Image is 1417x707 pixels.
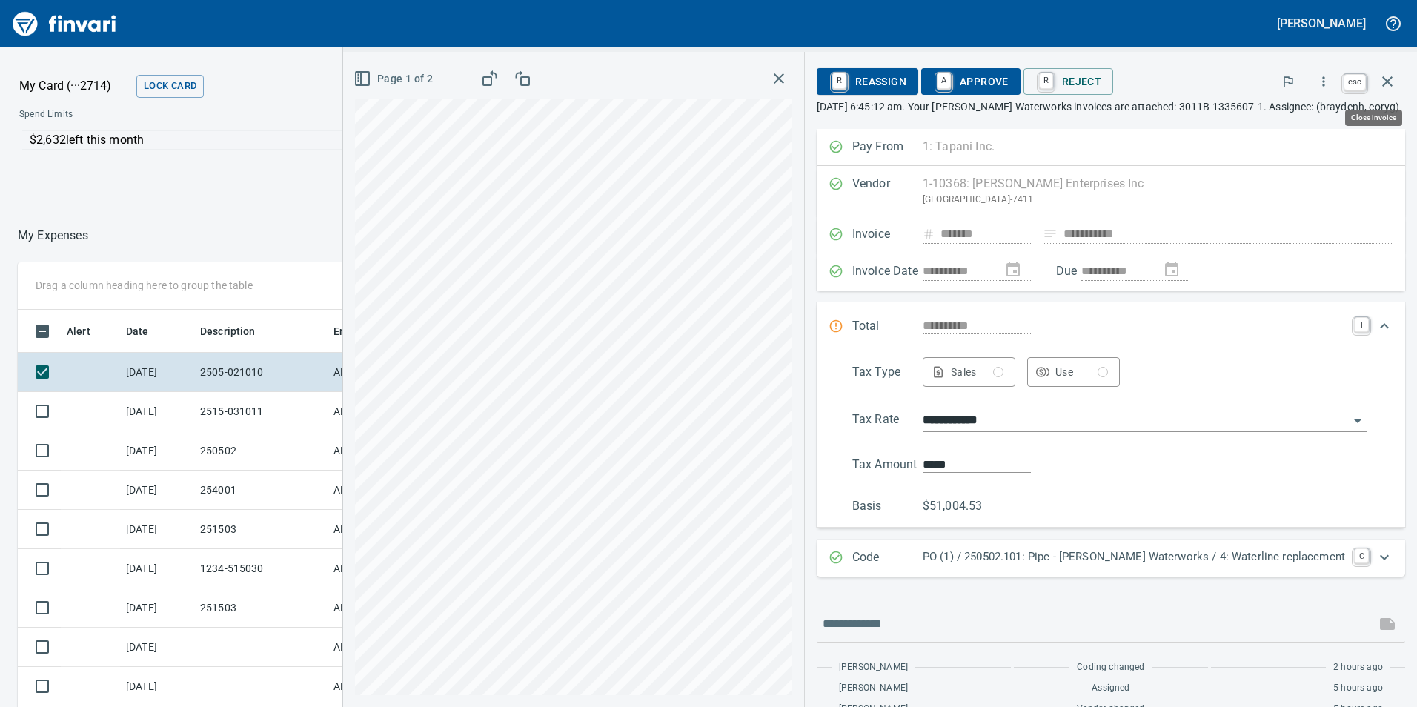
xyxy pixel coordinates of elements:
p: Code [852,548,923,568]
td: AP Invoices [328,588,439,628]
td: AP Invoices [328,628,439,667]
td: [DATE] [120,588,194,628]
span: [PERSON_NAME] [839,681,908,696]
button: Open [1347,411,1368,431]
a: R [1039,73,1053,89]
td: [DATE] [120,628,194,667]
td: 251503 [194,588,328,628]
td: 1234-515030 [194,549,328,588]
button: Use [1027,357,1120,387]
p: Basis [852,497,923,515]
span: Employee [333,322,381,340]
p: $51,004.53 [923,497,993,515]
td: AP Invoices [328,667,439,706]
span: Date [126,322,149,340]
p: $2,632 left this month [30,131,494,149]
a: esc [1344,74,1366,90]
div: Expand [817,302,1405,351]
button: RReassign [817,68,918,95]
td: AP Invoices [328,353,439,392]
td: AP Invoices [328,431,439,471]
span: Lock Card [144,78,196,95]
td: [DATE] [120,353,194,392]
button: [PERSON_NAME] [1273,12,1370,35]
div: Expand [817,351,1405,528]
span: Page 1 of 2 [356,70,433,88]
td: AP Invoices [328,392,439,431]
span: Reassign [829,69,906,94]
button: AApprove [921,68,1021,95]
button: More [1307,65,1340,98]
td: [DATE] [120,510,194,549]
td: AP Invoices [328,471,439,510]
td: [DATE] [120,392,194,431]
span: Description [200,322,275,340]
span: This records your message into the invoice and notifies anyone mentioned [1370,606,1405,642]
span: Reject [1035,69,1101,94]
span: 5 hours ago [1333,681,1383,696]
div: Sales [951,363,1003,382]
td: [DATE] [120,549,194,588]
a: C [1354,548,1369,563]
p: [DATE] 6:45:12 am. Your [PERSON_NAME] Waterworks invoices are attached: 3011B 1335607-1. Assignee... [817,99,1405,114]
p: Tax Type [852,363,923,387]
button: Page 1 of 2 [351,65,439,93]
span: Coding changed [1077,660,1144,675]
div: Use [1055,363,1108,382]
span: Date [126,322,168,340]
td: [DATE] [120,667,194,706]
p: My Card (···2714) [19,77,130,95]
td: 254001 [194,471,328,510]
p: PO (1) / 250502.101: Pipe - [PERSON_NAME] Waterworks / 4: Waterline replacement [923,548,1345,565]
span: Description [200,322,256,340]
p: Drag a column heading here to group the table [36,278,253,293]
a: T [1354,317,1369,332]
p: Total [852,317,923,336]
div: Expand [817,540,1405,577]
span: 2 hours ago [1333,660,1383,675]
td: [DATE] [120,431,194,471]
button: RReject [1023,68,1113,95]
span: [PERSON_NAME] [839,660,908,675]
td: AP Invoices [328,549,439,588]
span: Spend Limits [19,107,287,122]
nav: breadcrumb [18,227,88,245]
span: Alert [67,322,110,340]
td: 2505-021010 [194,353,328,392]
span: Assigned [1092,681,1129,696]
p: Tax Rate [852,411,923,432]
td: 251503 [194,510,328,549]
p: Tax Amount [852,456,923,474]
span: Approve [933,69,1009,94]
button: Sales [923,357,1015,387]
a: A [937,73,951,89]
p: Online allowed [7,150,504,165]
td: AP Invoices [328,510,439,549]
img: Finvari [9,6,120,42]
td: 250502 [194,431,328,471]
td: [DATE] [120,471,194,510]
button: Flag [1272,65,1304,98]
span: Employee [333,322,400,340]
a: R [832,73,846,89]
button: Lock Card [136,75,204,98]
td: 2515-031011 [194,392,328,431]
h5: [PERSON_NAME] [1277,16,1366,31]
span: Alert [67,322,90,340]
p: My Expenses [18,227,88,245]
